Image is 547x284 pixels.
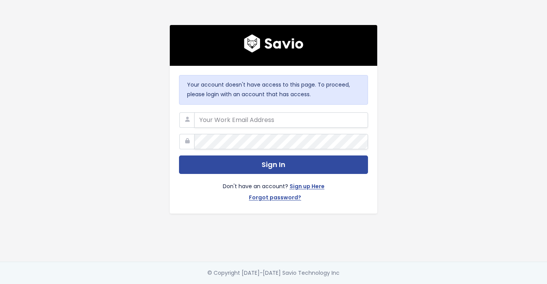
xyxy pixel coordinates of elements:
a: Forgot password? [249,193,301,204]
div: Don't have an account? [179,174,368,204]
input: Your Work Email Address [194,112,368,128]
div: © Copyright [DATE]-[DATE] Savio Technology Inc [207,268,340,278]
button: Sign In [179,155,368,174]
img: logo600x187.a314fd40982d.png [244,34,303,53]
p: Your account doesn't have access to this page. To proceed, please login with an account that has ... [187,80,360,99]
a: Sign up Here [290,182,325,193]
